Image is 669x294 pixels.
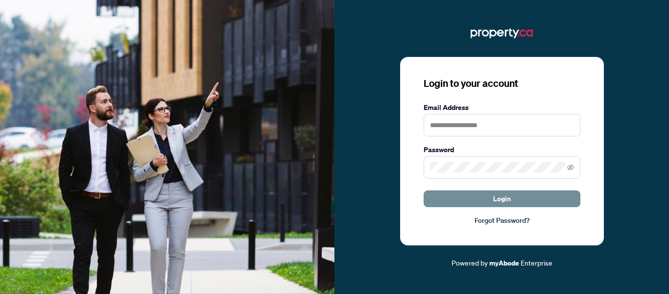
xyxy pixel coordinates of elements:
span: Enterprise [521,258,552,267]
img: ma-logo [471,26,533,41]
a: Forgot Password? [424,215,580,226]
label: Password [424,144,580,155]
a: myAbode [489,258,519,268]
span: eye-invisible [567,164,574,171]
span: Login [493,191,511,207]
label: Email Address [424,102,580,113]
button: Login [424,190,580,207]
span: Powered by [452,258,488,267]
h3: Login to your account [424,77,580,90]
